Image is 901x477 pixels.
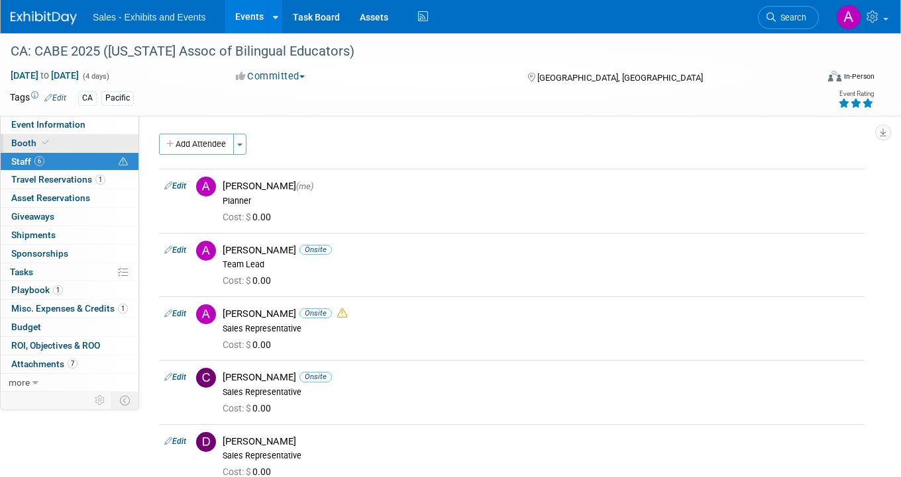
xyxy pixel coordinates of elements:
a: Travel Reservations1 [1,171,138,189]
span: 1 [118,304,128,314]
a: Playbook1 [1,281,138,299]
td: Toggle Event Tabs [112,392,139,409]
a: Tasks [1,263,138,281]
span: Playbook [11,284,63,295]
span: Cost: $ [223,466,252,477]
a: Shipments [1,226,138,244]
td: Personalize Event Tab Strip [89,392,112,409]
a: Misc. Expenses & Credits1 [1,300,138,318]
i: Double-book Warning! [337,308,347,318]
span: Cost: $ [223,403,252,413]
div: CA: CABE 2025 ([US_STATE] Assoc of Bilingual Educators) [6,40,801,64]
span: Onsite [299,245,332,255]
span: Budget [11,322,41,332]
a: ROI, Objectives & ROO [1,337,138,355]
a: Giveaways [1,208,138,226]
span: 1 [95,175,105,185]
a: Search [758,6,819,29]
td: Tags [10,91,66,106]
span: Giveaways [11,211,54,222]
span: 0.00 [223,339,276,350]
span: Cost: $ [223,212,252,222]
span: (4 days) [81,72,109,81]
span: Event Information [11,119,85,130]
a: Sponsorships [1,245,138,263]
span: Onsite [299,308,332,318]
a: Edit [164,245,186,255]
img: Alexandra Horne [836,5,861,30]
span: Search [776,13,806,22]
div: Planner [223,196,859,206]
span: more [9,377,30,388]
span: 1 [53,285,63,295]
span: Staff [11,156,44,167]
a: Asset Reservations [1,189,138,207]
i: Booth reservation complete [42,139,49,146]
img: D.jpg [196,432,216,452]
a: Edit [164,372,186,382]
img: A.jpg [196,304,216,324]
div: Event Rating [838,91,874,97]
span: Tasks [10,267,33,277]
span: (me) [296,181,313,191]
span: Booth [11,138,52,148]
img: ExhibitDay [11,11,77,24]
img: C.jpg [196,368,216,388]
a: Event Information [1,116,138,134]
span: Attachments [11,359,78,369]
div: Event Format [747,69,875,89]
span: Shipments [11,230,56,240]
div: Team Lead [223,259,859,270]
span: to [38,70,51,81]
span: Misc. Expenses & Credits [11,303,128,314]
div: CA [78,91,97,105]
div: [PERSON_NAME] [223,371,859,384]
span: 6 [34,156,44,166]
span: 7 [68,359,78,369]
span: Cost: $ [223,339,252,350]
a: more [1,374,138,392]
span: Asset Reservations [11,193,90,203]
span: Potential Scheduling Conflict -- at least one attendee is tagged in another overlapping event. [119,156,128,168]
span: Onsite [299,372,332,382]
a: Attachments7 [1,355,138,373]
div: Sales Representative [223,324,859,334]
span: 0.00 [223,275,276,286]
span: ROI, Objectives & ROO [11,340,100,351]
div: In-Person [843,71,874,81]
div: Sales Representative [223,451,859,461]
a: Edit [164,309,186,318]
a: Edit [164,181,186,191]
a: Booth [1,134,138,152]
img: A.jpg [196,241,216,261]
a: Budget [1,318,138,336]
a: Edit [164,437,186,446]
div: Sales Representative [223,387,859,398]
span: Travel Reservations [11,174,105,185]
span: [GEOGRAPHIC_DATA], [GEOGRAPHIC_DATA] [537,73,703,83]
span: Sales - Exhibits and Events [93,12,205,22]
span: 0.00 [223,212,276,222]
a: Edit [44,93,66,103]
div: [PERSON_NAME] [223,435,859,448]
div: [PERSON_NAME] [223,244,859,257]
span: [DATE] [DATE] [10,69,79,81]
span: Cost: $ [223,275,252,286]
img: A.jpg [196,177,216,196]
div: [PERSON_NAME] [223,308,859,320]
img: Format-Inperson.png [828,71,841,81]
div: Pacific [101,91,134,105]
a: Staff6 [1,153,138,171]
span: 0.00 [223,466,276,477]
button: Add Attendee [159,134,234,155]
div: [PERSON_NAME] [223,180,859,193]
span: 0.00 [223,403,276,413]
span: Sponsorships [11,248,68,259]
button: Committed [231,69,310,83]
